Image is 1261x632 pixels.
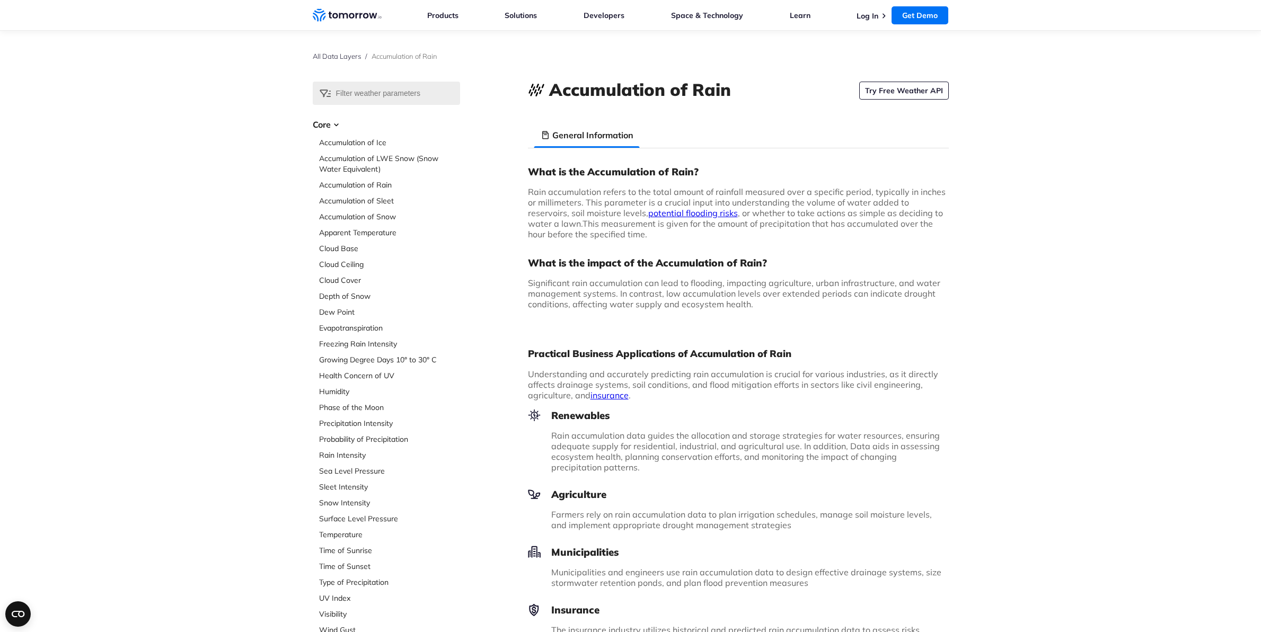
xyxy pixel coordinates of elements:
a: Apparent Temperature [319,227,460,238]
a: Humidity [319,386,460,397]
a: insurance [590,390,629,400]
a: Learn [790,11,810,20]
span: This measurement is given for the amount of precipitation that has accumulated over the hour befo... [528,218,933,239]
a: Snow Intensity [319,497,460,508]
span: Rain accumulation data guides the allocation and storage strategies for water resources, ensuring... [551,430,940,473]
a: Dew Point [319,307,460,317]
span: Municipalities and engineers use rain accumulation data to design effective drainage systems, siz... [551,567,941,588]
a: Health Concern of UV [319,370,460,381]
h2: Practical Business Applications of Accumulation of Rain [528,348,949,360]
a: Products [427,11,458,20]
a: Surface Level Pressure [319,513,460,524]
a: Accumulation of Rain [319,180,460,190]
a: Precipitation Intensity [319,418,460,429]
span: Understanding and accurately predicting rain accumulation is crucial for various industries, as i... [528,369,938,400]
a: Time of Sunset [319,561,460,572]
a: Sleet Intensity [319,482,460,492]
a: Get Demo [892,6,948,24]
a: Temperature [319,529,460,540]
a: Try Free Weather API [859,82,949,100]
a: Freezing Rain Intensity [319,339,460,349]
a: UV Index [319,593,460,603]
input: Filter weather parameters [313,82,460,105]
a: Type of Precipitation [319,577,460,588]
a: Space & Technology [671,11,743,20]
button: Open CMP widget [5,601,31,627]
span: Farmers rely on rain accumulation data to plan irrigation schedules, manage soil moisture levels,... [551,509,932,530]
h3: General Information [552,129,633,141]
a: All Data Layers [313,52,361,60]
h3: What is the impact of the Accumulation of Rain? [528,256,949,269]
a: Cloud Ceiling [319,259,460,270]
a: Solutions [505,11,537,20]
span: Rain accumulation refers to the total amount of rainfall measured over a specific period, typical... [528,186,946,229]
a: Accumulation of Ice [319,137,460,148]
h3: Core [313,118,460,131]
a: Accumulation of LWE Snow (Snow Water Equivalent) [319,153,460,174]
a: Rain Intensity [319,450,460,460]
h1: Accumulation of Rain [549,78,731,101]
a: Cloud Base [319,243,460,254]
a: Accumulation of Snow [319,211,460,222]
a: Time of Sunrise [319,545,460,556]
a: Probability of Precipitation [319,434,460,444]
h3: Municipalities [528,546,949,558]
span: / [365,52,367,60]
h3: Insurance [528,603,949,616]
span: Significant rain accumulation can lead to flooding, impacting agriculture, urban infrastructure, ... [528,278,940,309]
a: potential flooding risks [648,208,738,218]
a: Evapotranspiration [319,323,460,333]
h3: What is the Accumulation of Rain? [528,165,949,178]
span: Accumulation of Rain [372,52,437,60]
a: Depth of Snow [319,291,460,301]
a: Log In [857,11,878,21]
a: Developers [584,11,624,20]
h3: Agriculture [528,488,949,501]
a: Home link [313,7,382,23]
a: Visibility [319,609,460,619]
a: Cloud Cover [319,275,460,286]
h3: Renewables [528,409,949,422]
a: Phase of the Moon [319,402,460,413]
a: Accumulation of Sleet [319,195,460,206]
li: General Information [534,122,640,148]
a: Sea Level Pressure [319,466,460,476]
a: Growing Degree Days 10° to 30° C [319,354,460,365]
